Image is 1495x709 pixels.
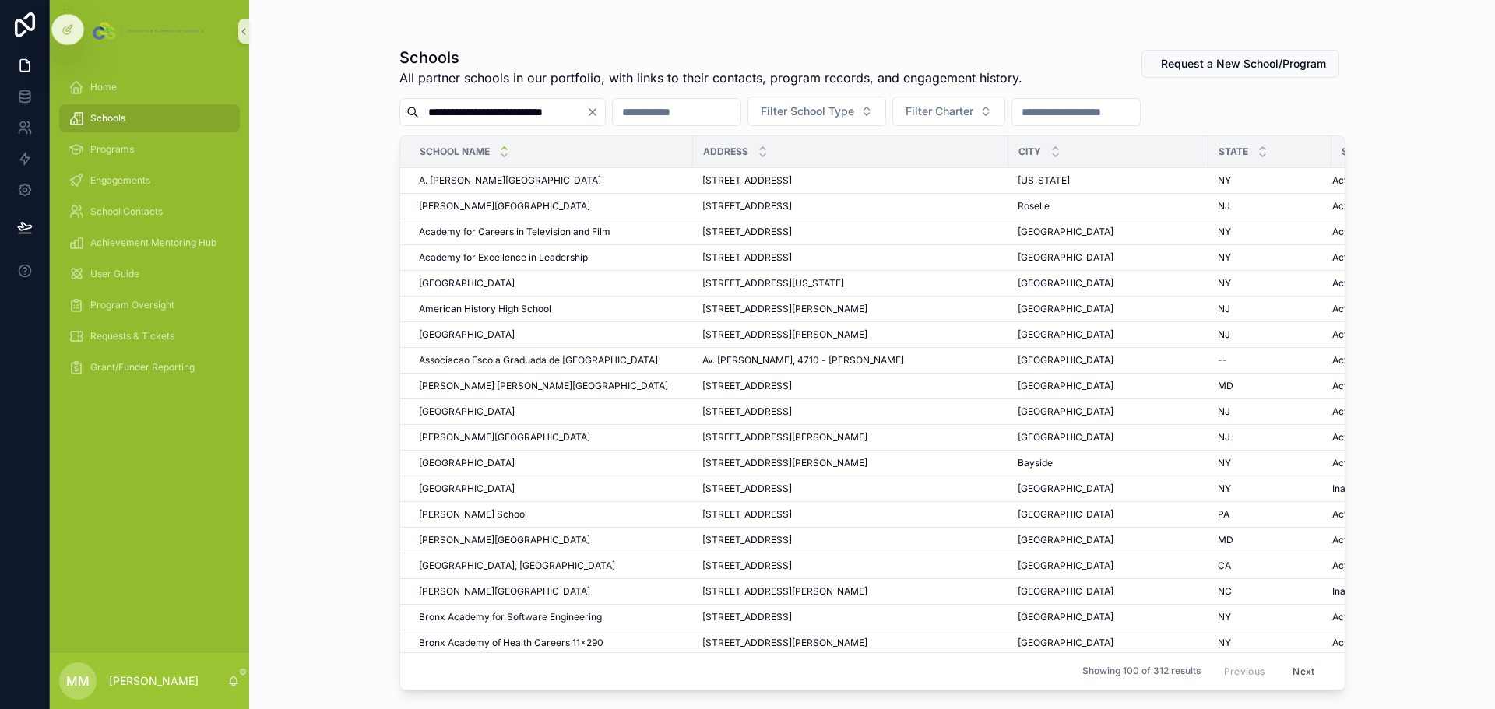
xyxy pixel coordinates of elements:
[59,291,240,319] a: Program Oversight
[1218,174,1322,187] a: NY
[702,277,999,290] a: [STREET_ADDRESS][US_STATE]
[1332,534,1430,546] a: Active
[59,322,240,350] a: Requests & Tickets
[66,672,90,690] span: MM
[702,585,867,598] span: [STREET_ADDRESS][PERSON_NAME]
[702,560,792,572] span: [STREET_ADDRESS]
[702,354,999,367] a: Av. [PERSON_NAME], 4710 - [PERSON_NAME]
[1018,354,1199,367] a: [GEOGRAPHIC_DATA]
[59,198,240,226] a: School Contacts
[1018,303,1199,315] a: [GEOGRAPHIC_DATA]
[761,104,854,119] span: Filter School Type
[59,229,240,257] a: Achievement Mentoring Hub
[1332,405,1360,418] span: Active
[1332,405,1430,418] a: Active
[1018,226,1199,238] a: [GEOGRAPHIC_DATA]
[90,299,174,311] span: Program Oversight
[1018,534,1113,546] span: [GEOGRAPHIC_DATA]
[1332,354,1360,367] span: Active
[419,457,515,469] span: [GEOGRAPHIC_DATA]
[419,226,684,238] a: Academy for Careers in Television and Film
[1018,251,1113,264] span: [GEOGRAPHIC_DATA]
[1018,431,1113,444] span: [GEOGRAPHIC_DATA]
[1332,251,1360,264] span: Active
[419,508,527,521] span: [PERSON_NAME] School
[702,200,792,212] span: [STREET_ADDRESS]
[1332,534,1360,546] span: Active
[1018,560,1199,572] a: [GEOGRAPHIC_DATA]
[1218,585,1322,598] a: NC
[702,277,844,290] span: [STREET_ADDRESS][US_STATE]
[1219,146,1248,158] span: State
[1218,560,1231,572] span: CA
[1218,405,1322,418] a: NJ
[702,508,999,521] a: [STREET_ADDRESS]
[1018,277,1199,290] a: [GEOGRAPHIC_DATA]
[1218,637,1231,649] span: NY
[419,303,551,315] span: American History High School
[702,405,792,418] span: [STREET_ADDRESS]
[1332,457,1430,469] a: Active
[702,251,792,264] span: [STREET_ADDRESS]
[1218,611,1322,623] a: NY
[1332,611,1360,623] span: Active
[1218,483,1322,495] a: NY
[90,237,216,249] span: Achievement Mentoring Hub
[419,483,684,495] a: [GEOGRAPHIC_DATA]
[1018,585,1113,598] span: [GEOGRAPHIC_DATA]
[1342,146,1379,158] span: Status
[702,560,999,572] a: [STREET_ADDRESS]
[1332,174,1430,187] a: Active
[1018,354,1113,367] span: [GEOGRAPHIC_DATA]
[702,226,999,238] a: [STREET_ADDRESS]
[419,611,684,623] a: Bronx Academy for Software Engineering
[1018,174,1199,187] a: [US_STATE]
[1218,277,1322,290] a: NY
[59,135,240,163] a: Programs
[1332,508,1360,521] span: Active
[1332,303,1360,315] span: Active
[419,328,684,341] a: [GEOGRAPHIC_DATA]
[1332,483,1430,495] a: Inactive
[1332,226,1360,238] span: Active
[892,97,1005,126] button: Select Button
[419,560,684,572] a: [GEOGRAPHIC_DATA], [GEOGRAPHIC_DATA]
[1018,611,1113,623] span: [GEOGRAPHIC_DATA]
[1141,50,1339,78] button: Request a New School/Program
[1018,457,1053,469] span: Bayside
[1332,328,1360,341] span: Active
[419,611,602,623] span: Bronx Academy for Software Engineering
[1332,380,1360,392] span: Active
[702,303,867,315] span: [STREET_ADDRESS][PERSON_NAME]
[1218,174,1231,187] span: NY
[1218,431,1322,444] a: NJ
[1018,277,1113,290] span: [GEOGRAPHIC_DATA]
[419,560,615,572] span: [GEOGRAPHIC_DATA], [GEOGRAPHIC_DATA]
[1218,277,1231,290] span: NY
[1332,200,1360,212] span: Active
[1332,174,1360,187] span: Active
[1218,251,1322,264] a: NY
[1018,611,1199,623] a: [GEOGRAPHIC_DATA]
[419,585,590,598] span: [PERSON_NAME][GEOGRAPHIC_DATA]
[1018,431,1199,444] a: [GEOGRAPHIC_DATA]
[1218,431,1230,444] span: NJ
[90,361,195,374] span: Grant/Funder Reporting
[1018,560,1113,572] span: [GEOGRAPHIC_DATA]
[702,637,867,649] span: [STREET_ADDRESS][PERSON_NAME]
[1218,483,1231,495] span: NY
[747,97,886,126] button: Select Button
[1018,200,1050,212] span: Roselle
[1218,303,1230,315] span: NJ
[419,277,515,290] span: [GEOGRAPHIC_DATA]
[419,277,684,290] a: [GEOGRAPHIC_DATA]
[1332,457,1360,469] span: Active
[1332,226,1430,238] a: Active
[419,431,590,444] span: [PERSON_NAME][GEOGRAPHIC_DATA]
[702,585,999,598] a: [STREET_ADDRESS][PERSON_NAME]
[399,47,1022,68] h1: Schools
[90,268,139,280] span: User Guide
[1018,405,1199,418] a: [GEOGRAPHIC_DATA]
[702,431,999,444] a: [STREET_ADDRESS][PERSON_NAME]
[703,146,748,158] span: Address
